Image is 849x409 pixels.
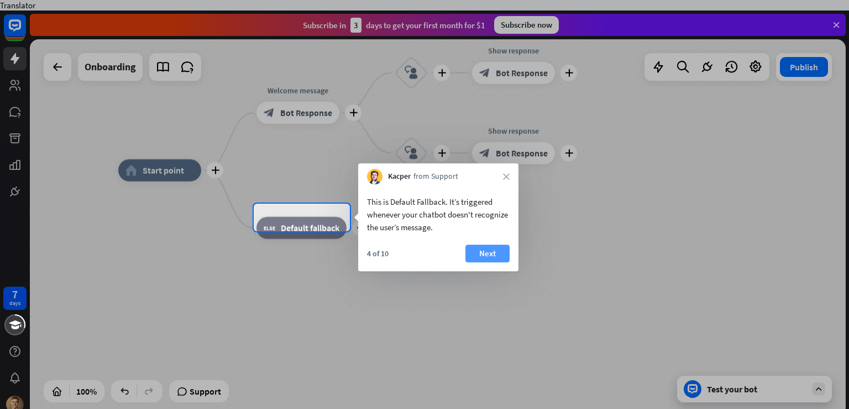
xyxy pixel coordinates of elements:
div: 4 of 10 [367,248,389,258]
span: from Support [413,171,458,182]
i: close [503,173,510,180]
span: Default fallback [281,222,339,234]
span: Kacper [388,171,411,182]
button: Next [465,245,510,262]
i: block_fallback [264,222,275,234]
button: Open LiveChat chat widget [9,4,42,38]
div: This is Default Fallback. It’s triggered whenever your chatbot doesn't recognize the user’s message. [367,195,510,234]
